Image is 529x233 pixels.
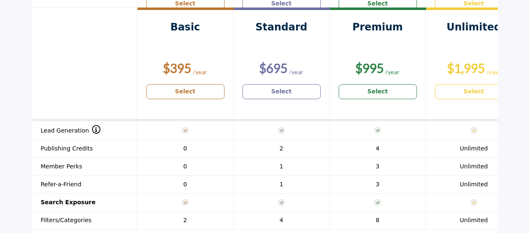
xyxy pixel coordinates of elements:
[279,181,283,188] span: 1
[32,158,137,175] th: Member Perks
[376,163,379,170] span: 3
[183,145,187,152] span: 0
[146,84,225,99] a: Select
[183,181,187,188] span: 0
[460,163,488,170] span: Unlimited
[183,217,187,223] span: 2
[242,21,321,55] h3: Standard
[367,87,388,96] b: Select
[447,60,485,75] b: $1,995
[376,217,379,223] span: 8
[183,163,187,170] span: 0
[279,217,283,223] span: 4
[175,87,195,96] b: Select
[339,21,417,55] h3: Premium
[355,60,384,75] b: $995
[435,84,513,99] a: Select
[279,163,283,170] span: 1
[279,145,283,152] span: 2
[41,127,100,134] span: Lead Generation
[193,68,207,75] sub: /year
[376,181,379,188] span: 3
[163,60,191,75] b: $395
[385,68,400,75] sub: /year
[460,145,488,152] span: Unlimited
[271,87,292,96] b: Select
[464,87,484,96] b: Select
[32,211,137,229] th: Filters/Categories
[376,145,379,152] span: 4
[289,68,304,75] sub: /year
[435,21,513,55] h3: Unlimited
[242,84,321,99] a: Select
[41,199,96,205] strong: Search Exposure
[339,84,417,99] a: Select
[32,140,137,158] th: Publishing Credits
[487,68,501,75] sub: /year
[259,60,287,75] b: $695
[460,181,488,188] span: Unlimited
[32,175,137,193] th: Refer-a-Friend
[460,217,488,223] span: Unlimited
[146,21,225,55] h3: Basic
